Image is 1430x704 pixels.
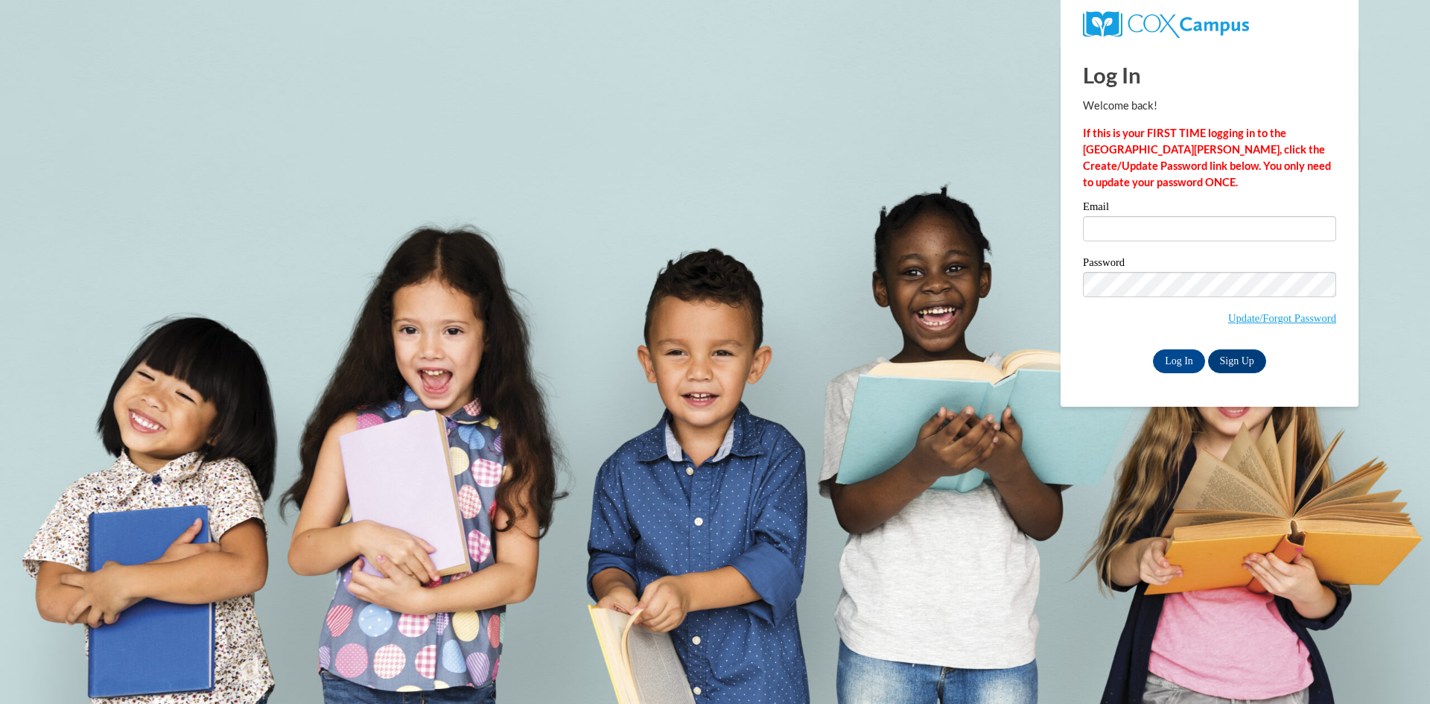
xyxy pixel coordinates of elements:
[1083,257,1336,272] label: Password
[1083,127,1331,188] strong: If this is your FIRST TIME logging in to the [GEOGRAPHIC_DATA][PERSON_NAME], click the Create/Upd...
[1228,312,1336,324] a: Update/Forgot Password
[1083,60,1336,90] h1: Log In
[1083,17,1249,30] a: COX Campus
[1083,98,1336,114] p: Welcome back!
[1153,349,1205,373] input: Log In
[1208,349,1266,373] a: Sign Up
[1083,11,1249,38] img: COX Campus
[1083,201,1336,216] label: Email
